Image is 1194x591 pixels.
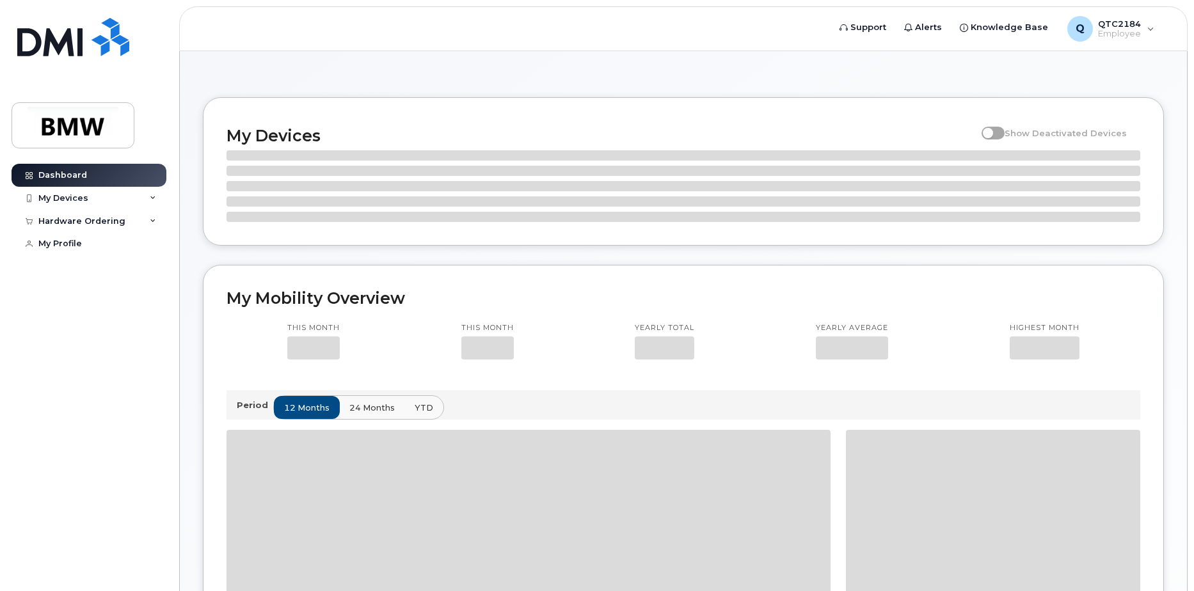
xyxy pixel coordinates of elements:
[237,399,273,411] p: Period
[415,402,433,414] span: YTD
[635,323,694,333] p: Yearly total
[461,323,514,333] p: This month
[349,402,395,414] span: 24 months
[1005,128,1127,138] span: Show Deactivated Devices
[816,323,888,333] p: Yearly average
[1010,323,1079,333] p: Highest month
[287,323,340,333] p: This month
[227,288,1140,308] h2: My Mobility Overview
[227,126,975,145] h2: My Devices
[982,121,992,131] input: Show Deactivated Devices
